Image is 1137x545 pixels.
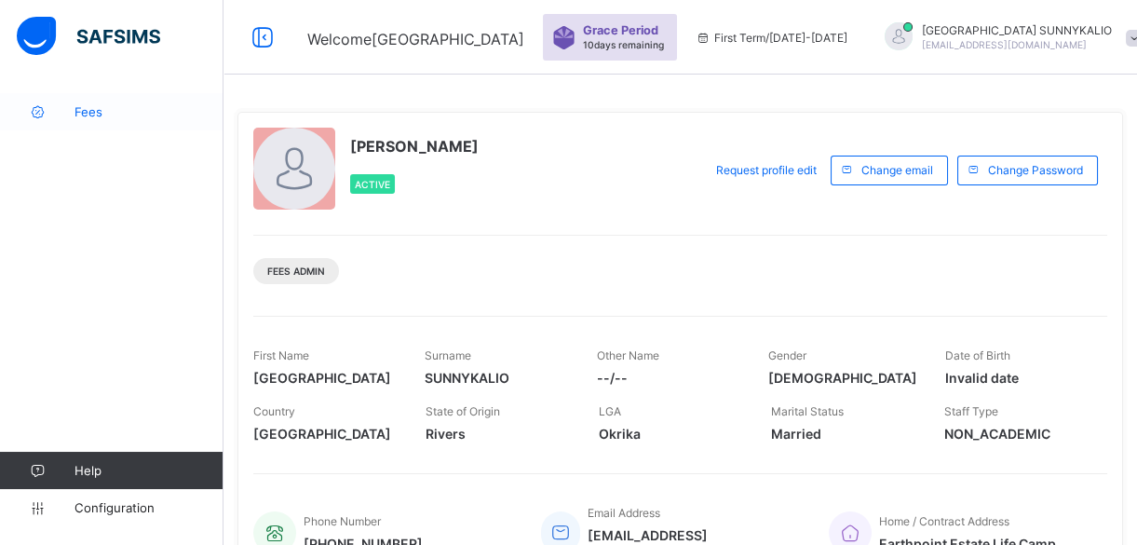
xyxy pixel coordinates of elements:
span: Other Name [597,348,659,362]
span: Request profile edit [716,163,817,177]
span: [DEMOGRAPHIC_DATA] [768,370,917,386]
span: session/term information [696,31,847,45]
span: Phone Number [304,514,381,528]
span: Configuration [74,500,223,515]
span: Date of Birth [945,348,1010,362]
span: Gender [768,348,806,362]
span: Home / Contract Address [879,514,1009,528]
span: Change Password [988,163,1083,177]
span: Help [74,463,223,478]
span: Rivers [426,426,570,442]
span: Country [253,404,295,418]
span: State of Origin [426,404,500,418]
span: [GEOGRAPHIC_DATA] [253,370,397,386]
span: First Name [253,348,309,362]
span: 10 days remaining [583,39,664,50]
span: --/-- [597,370,740,386]
img: sticker-purple.71386a28dfed39d6af7621340158ba97.svg [552,26,575,49]
span: Invalid date [945,370,1089,386]
span: Grace Period [583,23,658,37]
span: Staff Type [944,404,998,418]
span: Okrika [599,426,743,442]
button: Open asap [1063,480,1118,536]
span: Email Address [588,506,660,520]
span: Active [355,179,390,190]
span: [GEOGRAPHIC_DATA] [253,426,398,442]
span: Married [771,426,915,442]
span: [GEOGRAPHIC_DATA] SUNNYKALIO [922,23,1112,37]
span: NON_ACADEMIC [944,426,1089,442]
span: Surname [425,348,471,362]
span: [EMAIL_ADDRESS][DOMAIN_NAME] [922,39,1087,50]
span: Fees [74,104,223,119]
span: LGA [599,404,621,418]
span: Marital Status [771,404,844,418]
span: Change email [861,163,933,177]
span: [PERSON_NAME] [350,137,479,156]
span: Fees Admin [267,266,325,277]
span: SUNNYKALIO [425,370,568,386]
span: Welcome [GEOGRAPHIC_DATA] [307,30,524,48]
img: safsims [17,17,160,56]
